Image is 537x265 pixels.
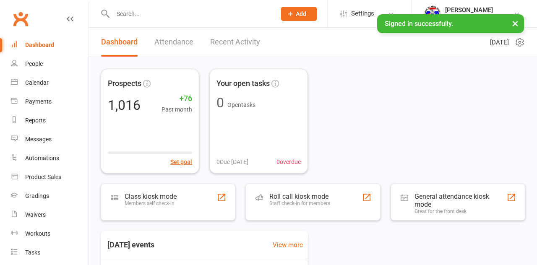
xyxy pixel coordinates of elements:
[351,4,374,23] span: Settings
[11,130,89,149] a: Messages
[445,6,502,14] div: [PERSON_NAME]
[508,14,523,32] button: ×
[269,200,330,206] div: Staff check-in for members
[25,98,52,105] div: Payments
[11,36,89,55] a: Dashboard
[11,73,89,92] a: Calendar
[227,101,255,108] span: Open tasks
[101,237,161,252] h3: [DATE] events
[296,10,306,17] span: Add
[110,8,270,20] input: Search...
[273,240,303,250] a: View more
[10,8,31,29] a: Clubworx
[210,28,260,57] a: Recent Activity
[154,28,193,57] a: Attendance
[385,20,453,28] span: Signed in successfully.
[125,192,177,200] div: Class kiosk mode
[25,192,49,199] div: Gradings
[25,174,61,180] div: Product Sales
[414,192,507,208] div: General attendance kiosk mode
[414,208,507,214] div: Great for the front desk
[25,60,43,67] div: People
[108,78,141,90] span: Prospects
[11,205,89,224] a: Waivers
[101,28,138,57] a: Dashboard
[162,93,192,105] span: +76
[11,243,89,262] a: Tasks
[11,224,89,243] a: Workouts
[11,92,89,111] a: Payments
[11,168,89,187] a: Product Sales
[216,157,248,166] span: 0 Due [DATE]
[125,200,177,206] div: Members self check-in
[216,96,224,109] div: 0
[216,78,270,90] span: Your open tasks
[25,136,52,143] div: Messages
[276,157,301,166] span: 0 overdue
[11,149,89,168] a: Automations
[281,7,317,21] button: Add
[25,79,49,86] div: Calendar
[25,155,59,161] div: Automations
[25,230,50,237] div: Workouts
[162,105,192,114] span: Past month
[11,55,89,73] a: People
[269,192,330,200] div: Roll call kiosk mode
[11,111,89,130] a: Reports
[25,211,46,218] div: Waivers
[108,99,141,112] div: 1,016
[170,157,192,166] button: Set goal
[490,37,509,47] span: [DATE]
[25,117,46,124] div: Reports
[11,187,89,205] a: Gradings
[25,249,40,256] div: Tasks
[25,42,54,48] div: Dashboard
[445,14,502,21] div: SRG Thai Boxing Gym
[424,5,441,22] img: thumb_image1718682644.png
